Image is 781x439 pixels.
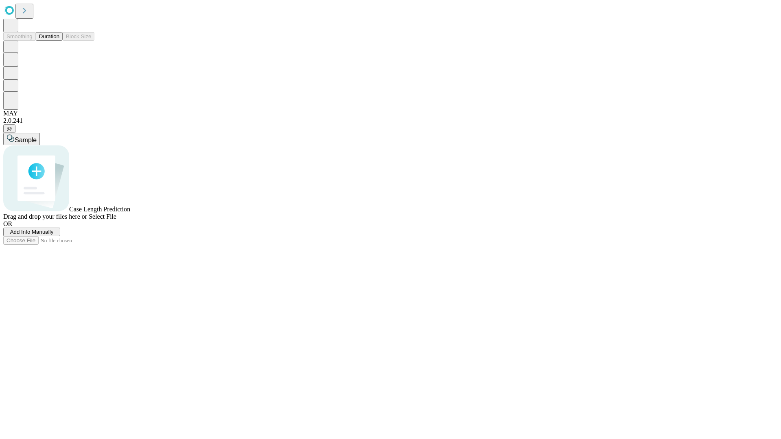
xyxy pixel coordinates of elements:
[7,126,12,132] span: @
[89,213,116,220] span: Select File
[63,32,94,41] button: Block Size
[36,32,63,41] button: Duration
[3,32,36,41] button: Smoothing
[3,110,778,117] div: MAY
[3,117,778,124] div: 2.0.241
[69,206,130,213] span: Case Length Prediction
[10,229,54,235] span: Add Info Manually
[3,124,15,133] button: @
[3,133,40,145] button: Sample
[3,220,12,227] span: OR
[3,228,60,236] button: Add Info Manually
[3,213,87,220] span: Drag and drop your files here or
[15,137,37,143] span: Sample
